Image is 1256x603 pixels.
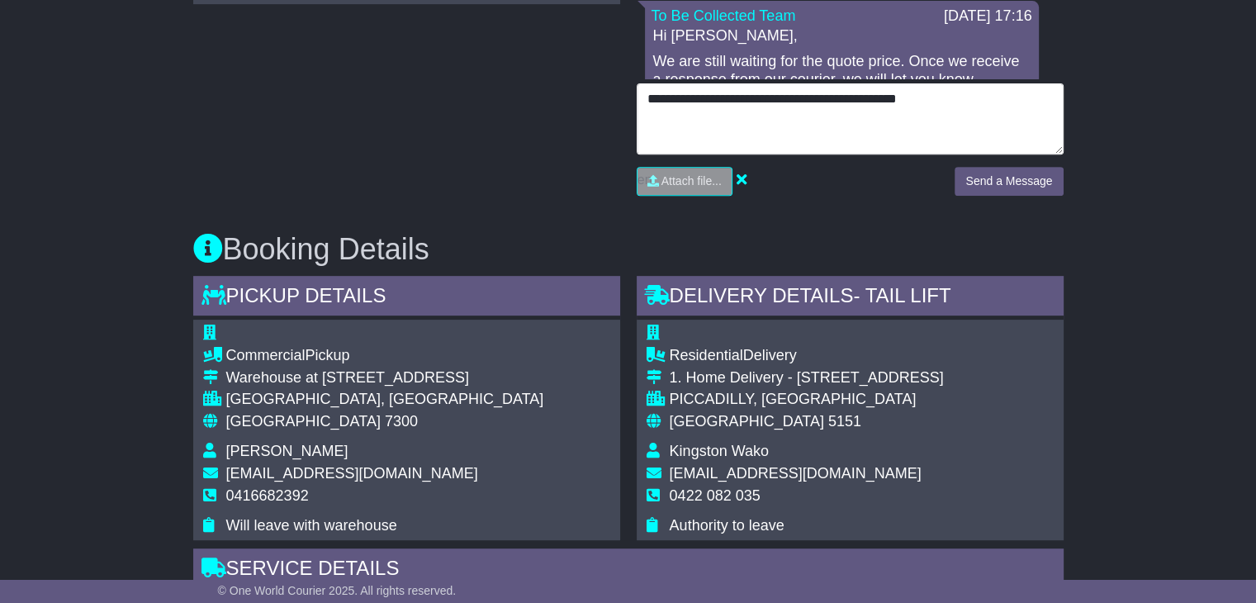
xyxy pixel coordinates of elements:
[955,167,1063,196] button: Send a Message
[670,391,944,409] div: PICCADILLY, [GEOGRAPHIC_DATA]
[226,347,544,365] div: Pickup
[670,347,944,365] div: Delivery
[853,284,950,306] span: - Tail Lift
[193,233,1064,266] h3: Booking Details
[226,487,309,504] span: 0416682392
[670,347,743,363] span: Residential
[670,443,769,459] span: Kingston Wako
[226,443,348,459] span: [PERSON_NAME]
[193,548,1064,593] div: Service Details
[226,465,478,482] span: [EMAIL_ADDRESS][DOMAIN_NAME]
[670,369,944,387] div: 1. Home Delivery - [STREET_ADDRESS]
[670,487,761,504] span: 0422 082 035
[670,413,824,430] span: [GEOGRAPHIC_DATA]
[226,413,381,430] span: [GEOGRAPHIC_DATA]
[652,7,796,24] a: To Be Collected Team
[944,7,1032,26] div: [DATE] 17:16
[226,369,544,387] div: Warehouse at [STREET_ADDRESS]
[637,276,1064,320] div: Delivery Details
[193,276,620,320] div: Pickup Details
[226,517,397,534] span: Will leave with warehouse
[385,413,418,430] span: 7300
[670,517,784,534] span: Authority to leave
[218,584,457,597] span: © One World Courier 2025. All rights reserved.
[670,465,922,482] span: [EMAIL_ADDRESS][DOMAIN_NAME]
[828,413,861,430] span: 5151
[226,391,544,409] div: [GEOGRAPHIC_DATA], [GEOGRAPHIC_DATA]
[653,53,1031,88] p: We are still waiting for the quote price. Once we receive a response from our courier, we will le...
[226,347,306,363] span: Commercial
[653,27,1031,45] p: Hi [PERSON_NAME],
